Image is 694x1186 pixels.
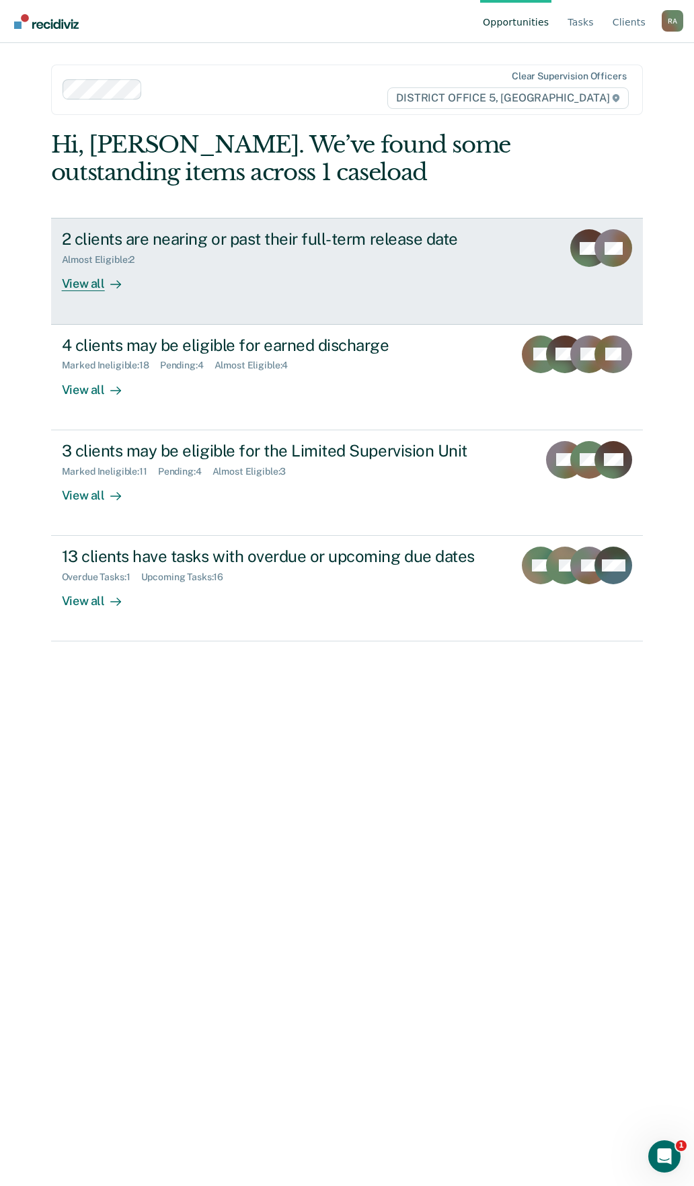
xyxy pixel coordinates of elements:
img: Recidiviz [14,14,79,29]
div: Almost Eligible : 3 [213,466,297,477]
div: Clear supervision officers [512,71,626,82]
div: Overdue Tasks : 1 [62,571,141,583]
div: Upcoming Tasks : 16 [141,571,235,583]
div: 13 clients have tasks with overdue or upcoming due dates [62,547,504,566]
a: 13 clients have tasks with overdue or upcoming due datesOverdue Tasks:1Upcoming Tasks:16View all [51,536,644,641]
div: 3 clients may be eligible for the Limited Supervision Unit [62,441,528,461]
div: Marked Ineligible : 11 [62,466,158,477]
div: Pending : 4 [160,360,215,371]
div: View all [62,266,137,292]
div: Hi, [PERSON_NAME]. We’ve found some outstanding items across 1 caseload [51,131,525,186]
a: 2 clients are nearing or past their full-term release dateAlmost Eligible:2View all [51,218,644,324]
div: Almost Eligible : 4 [215,360,299,371]
iframe: Intercom live chat [648,1140,681,1173]
div: View all [62,477,137,503]
div: Almost Eligible : 2 [62,254,146,266]
div: Pending : 4 [158,466,213,477]
div: View all [62,371,137,397]
span: 1 [676,1140,687,1151]
a: 4 clients may be eligible for earned dischargeMarked Ineligible:18Pending:4Almost Eligible:4View all [51,325,644,430]
div: View all [62,583,137,609]
a: 3 clients may be eligible for the Limited Supervision UnitMarked Ineligible:11Pending:4Almost Eli... [51,430,644,536]
span: DISTRICT OFFICE 5, [GEOGRAPHIC_DATA] [387,87,629,109]
button: Profile dropdown button [662,10,683,32]
div: 2 clients are nearing or past their full-term release date [62,229,534,249]
div: R A [662,10,683,32]
div: Marked Ineligible : 18 [62,360,160,371]
div: 4 clients may be eligible for earned discharge [62,335,504,355]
